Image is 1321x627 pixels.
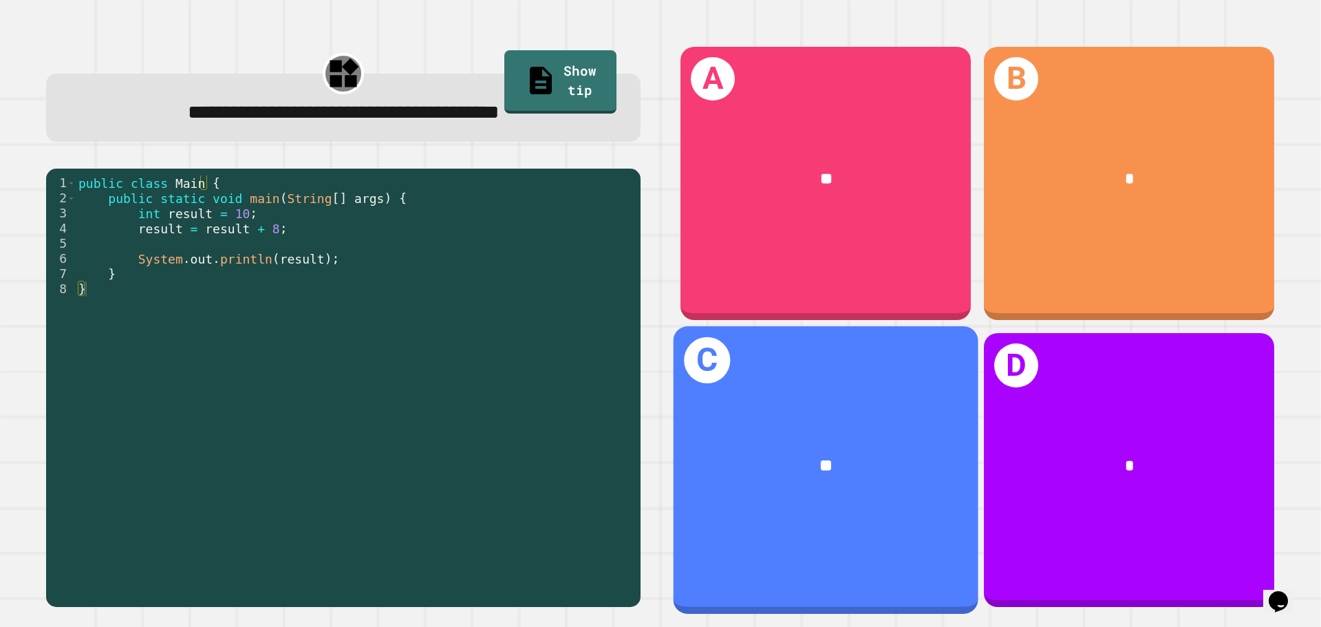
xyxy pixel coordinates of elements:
a: Show tip [504,50,616,114]
div: 6 [46,251,76,266]
h1: C [684,337,730,383]
div: 7 [46,266,76,281]
iframe: chat widget [1263,572,1307,613]
div: 2 [46,191,76,206]
div: 4 [46,221,76,236]
div: 8 [46,281,76,297]
span: Toggle code folding, rows 2 through 7 [67,191,75,206]
div: 5 [46,236,76,251]
span: Toggle code folding, rows 1 through 8 [67,176,75,191]
h1: B [994,57,1038,101]
h1: A [691,57,735,101]
div: 3 [46,206,76,221]
h1: D [994,343,1038,387]
div: 1 [46,176,76,191]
